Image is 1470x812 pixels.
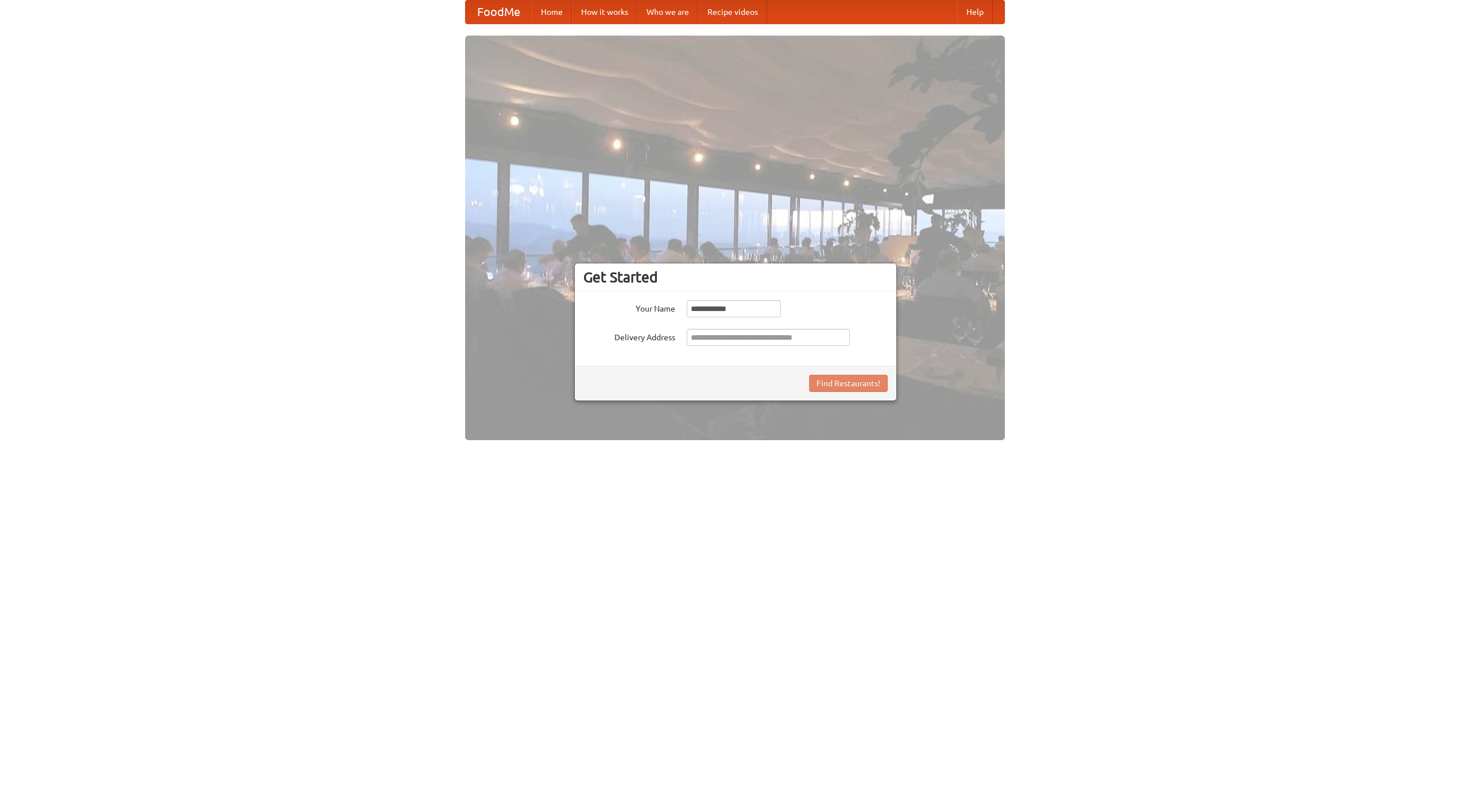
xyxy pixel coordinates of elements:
a: Home [532,1,572,24]
a: Help [957,1,993,24]
label: Delivery Address [583,329,675,343]
h3: Get Started [583,269,888,286]
a: How it works [572,1,637,24]
button: Find Restaurants! [809,375,888,392]
a: Who we are [637,1,698,24]
label: Your Name [583,300,675,314]
a: FoodMe [466,1,532,24]
a: Recipe videos [698,1,767,24]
